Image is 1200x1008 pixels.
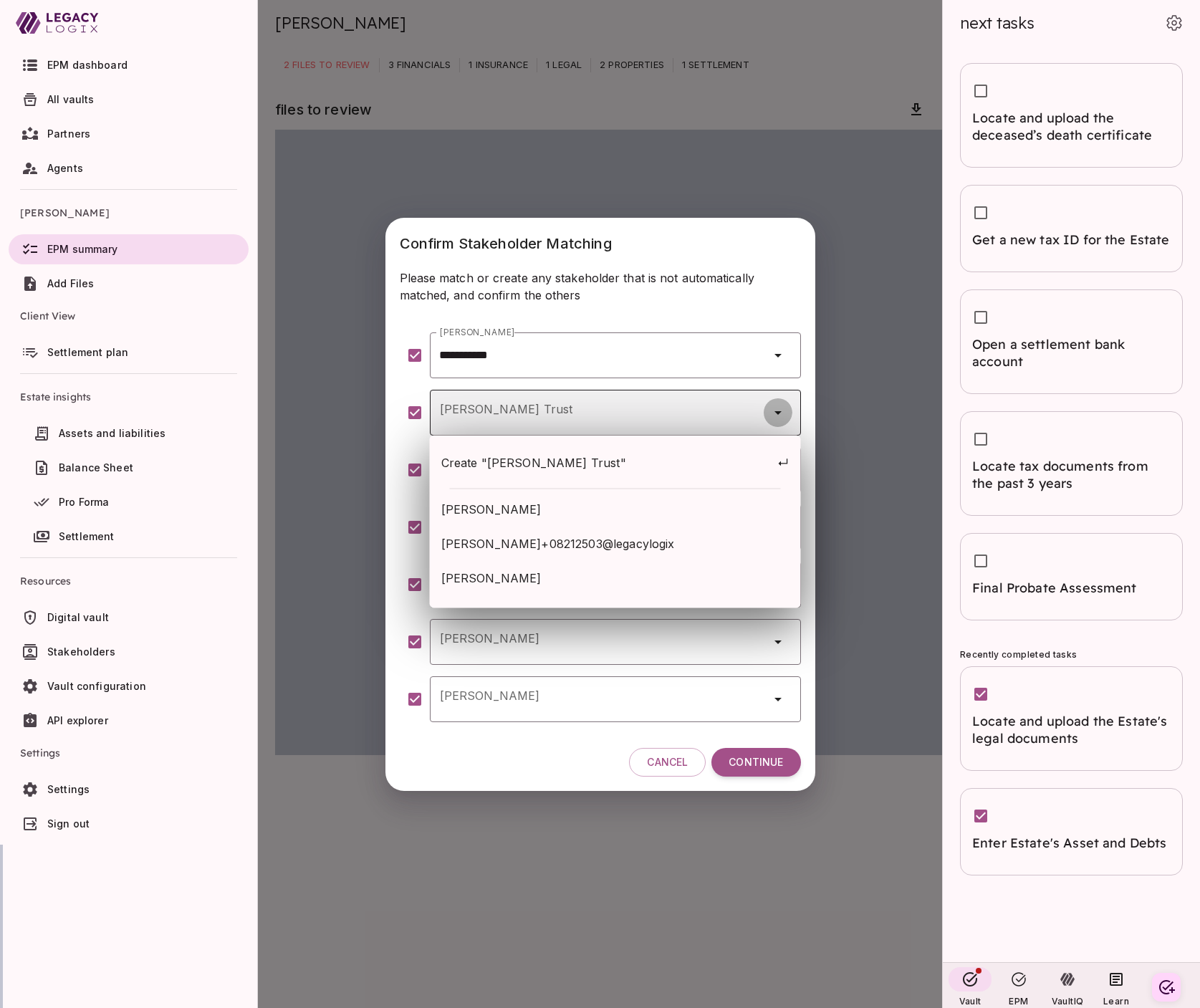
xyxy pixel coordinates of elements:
span: EPM summary [47,243,118,255]
span: VaultIQ [1052,996,1083,1007]
span: Partners [47,128,90,140]
span: Client View [20,299,237,333]
span: [PERSON_NAME] [441,570,789,587]
span: Pro Forma [59,496,109,508]
span: Final Probate Assessment [972,580,1171,597]
span: EPM dashboard [47,59,128,71]
span: ↵ [702,454,789,471]
span: Balance Sheet [59,461,133,474]
span: [PERSON_NAME] [20,196,237,230]
span: Add Files [47,277,94,289]
span: Sign out [47,817,90,830]
span: Locate and upload the Estate's legal documents [972,713,1171,747]
span: Get a new tax ID for the Estate [972,231,1171,249]
span: Confirm Stakeholder Matching [400,235,612,252]
span: Cancel [647,756,688,769]
span: Learn [1103,996,1129,1007]
span: Settings [20,736,237,770]
span: Estate insights [20,380,237,414]
span: All vaults [47,93,95,105]
span: Open a settlement bank account [972,336,1171,370]
span: Recently completed tasks [960,649,1077,660]
span: Digital vault [47,611,109,623]
span: Assets and liabilities [59,427,165,439]
span: Stakeholders [47,645,115,658]
span: Vault configuration [47,680,146,692]
button: Cancel [629,748,706,777]
span: Resources [20,564,237,598]
span: Settlement plan [47,346,128,358]
span: Create "[PERSON_NAME] Trust" [441,454,702,471]
span: Locate tax documents from the past 3 years [972,458,1171,492]
span: Settlement [59,530,115,542]
span: Agents [47,162,83,174]
span: Settings [47,783,90,795]
span: Vault [959,996,981,1007]
span: [PERSON_NAME] [441,501,789,518]
span: Enter Estate's Asset and Debts [972,835,1171,852]
span: Locate and upload the deceased’s death certificate [972,110,1171,144]
span: [PERSON_NAME]+08212503@legacylogix [441,535,789,552]
span: Continue [729,756,783,769]
span: EPM [1009,996,1028,1007]
label: [PERSON_NAME] [440,326,515,338]
span: API explorer [47,714,108,726]
span: Please match or create any stakeholder that is not automatically matched, and confirm the others [400,271,759,302]
button: Create your first task [1152,973,1181,1002]
span: next tasks [960,13,1035,33]
button: Continue [711,748,800,777]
